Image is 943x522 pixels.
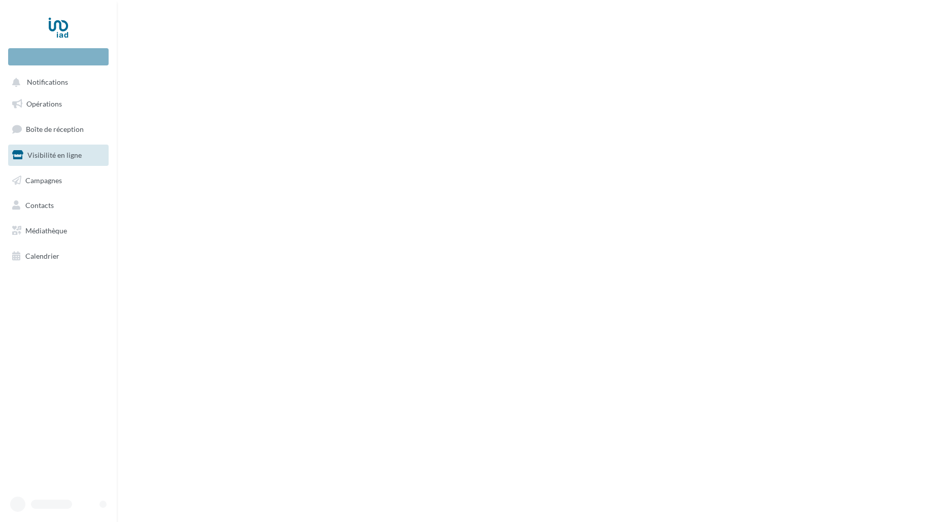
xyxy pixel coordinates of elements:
a: Médiathèque [6,220,111,241]
div: Nouvelle campagne [8,48,109,65]
span: Contacts [25,201,54,210]
a: Visibilité en ligne [6,145,111,166]
span: Visibilité en ligne [27,151,82,159]
span: Calendrier [25,252,59,260]
a: Campagnes [6,170,111,191]
a: Boîte de réception [6,118,111,140]
span: Opérations [26,99,62,108]
span: Médiathèque [25,226,67,235]
a: Opérations [6,93,111,115]
span: Campagnes [25,176,62,184]
a: Contacts [6,195,111,216]
span: Notifications [27,78,68,87]
a: Calendrier [6,246,111,267]
span: Boîte de réception [26,125,84,133]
